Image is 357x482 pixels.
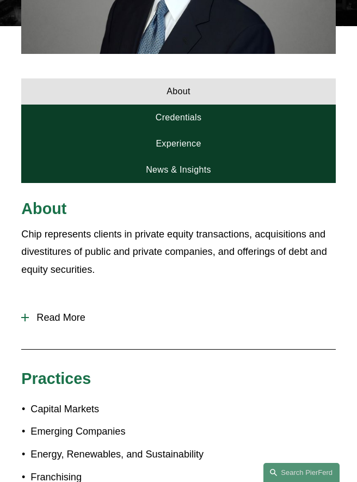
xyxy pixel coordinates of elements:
[21,225,335,279] p: Chip represents clients in private equity transactions, acquisitions and divestitures of public a...
[21,131,335,157] a: Experience
[21,304,335,332] button: Read More
[21,200,66,217] span: About
[21,105,335,131] a: Credentials
[263,463,340,482] a: Search this site
[29,312,335,324] span: Read More
[30,400,335,418] p: Capital Markets
[21,157,335,183] a: News & Insights
[30,423,335,441] p: Emerging Companies
[21,370,91,387] span: Practices
[30,446,335,463] p: Energy, Renewables, and Sustainability
[21,78,335,105] a: About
